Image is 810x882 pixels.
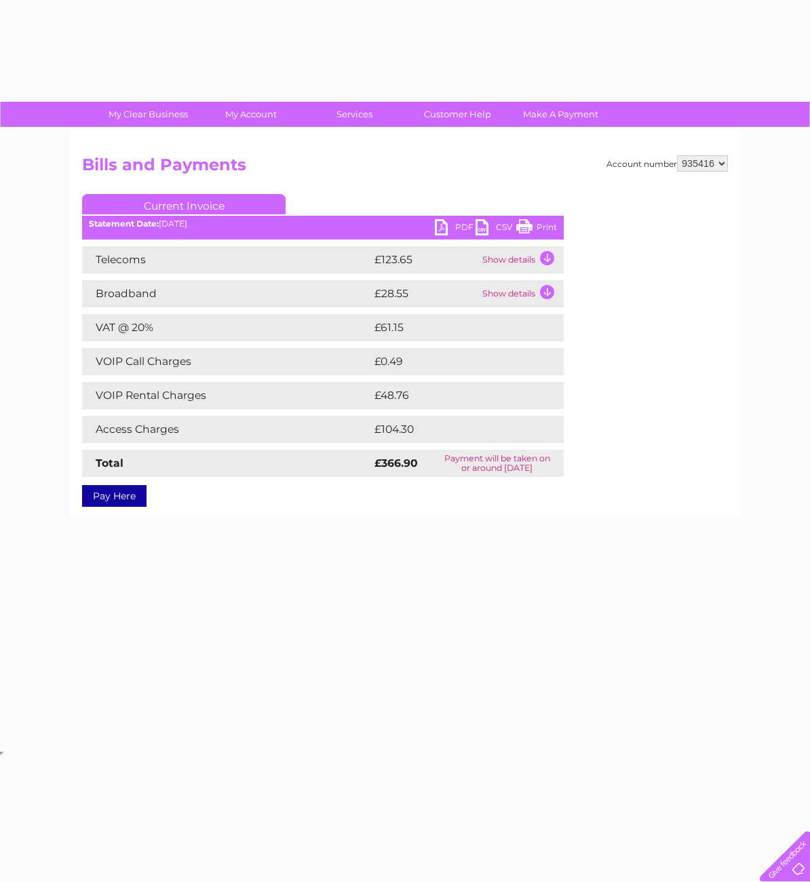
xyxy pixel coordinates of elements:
td: £0.49 [371,348,533,375]
a: CSV [476,219,516,239]
strong: Total [96,457,123,469]
td: £123.65 [371,246,479,273]
td: VOIP Rental Charges [82,382,371,409]
td: £61.15 [371,314,533,341]
td: VOIP Call Charges [82,348,371,375]
td: VAT @ 20% [82,314,371,341]
td: Show details [479,280,564,307]
a: Make A Payment [505,102,617,127]
a: Pay Here [82,485,147,507]
a: My Account [195,102,307,127]
td: Payment will be taken on or around [DATE] [431,450,564,477]
a: Customer Help [402,102,514,127]
a: Current Invoice [82,194,286,214]
td: Show details [479,246,564,273]
td: Telecoms [82,246,371,273]
div: Account number [606,155,728,172]
b: Statement Date: [89,218,159,229]
td: £48.76 [371,382,537,409]
td: £28.55 [371,280,479,307]
div: [DATE] [82,219,564,229]
td: Broadband [82,280,371,307]
a: My Clear Business [92,102,204,127]
a: Services [298,102,410,127]
td: £104.30 [371,416,539,443]
a: Print [516,219,557,239]
a: PDF [435,219,476,239]
td: Access Charges [82,416,371,443]
h2: Bills and Payments [82,155,728,181]
strong: £366.90 [374,457,418,469]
